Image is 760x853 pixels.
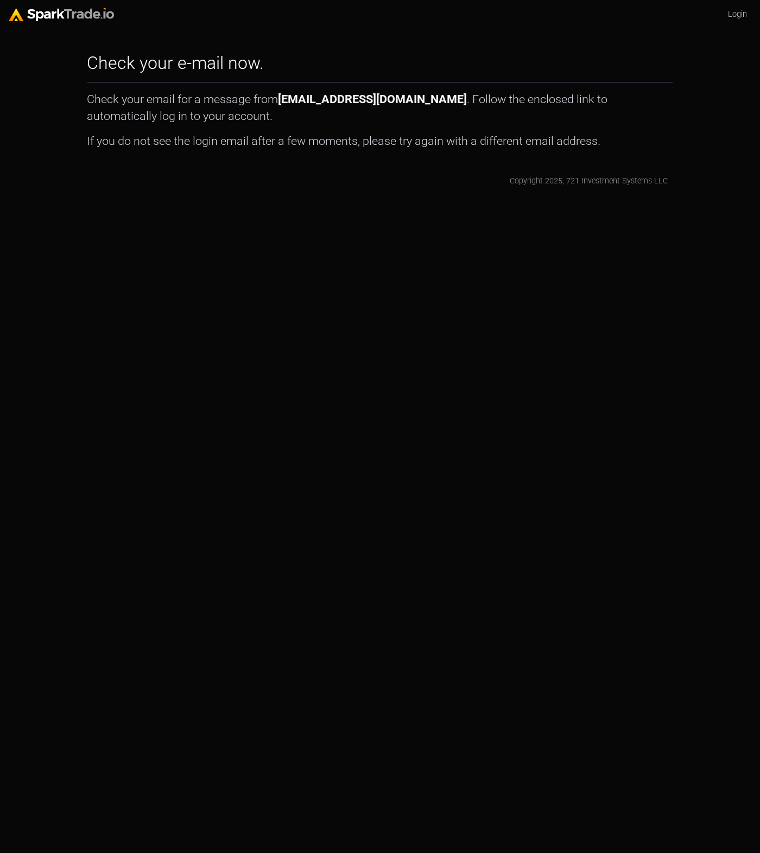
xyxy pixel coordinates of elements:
[278,92,467,106] text: [EMAIL_ADDRESS][DOMAIN_NAME]
[87,91,673,124] p: Check your email for a message from . Follow the enclosed link to automatically log in to your ac...
[510,175,668,187] div: Copyright 2025, 721 Investment Systems LLC
[724,4,751,25] a: Login
[9,8,114,21] img: sparktrade.png
[87,133,673,149] p: If you do not see the login email after a few moments, please try again with a different email ad...
[87,53,264,73] h2: Check your e-mail now.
